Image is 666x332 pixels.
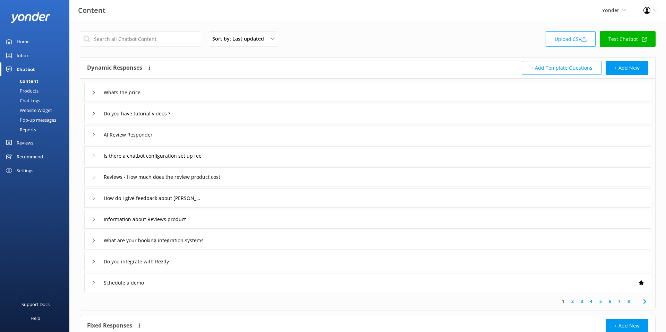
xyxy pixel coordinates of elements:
[78,5,105,16] h3: Content
[587,298,596,305] a: 4
[4,105,69,115] a: Website Widget
[568,298,577,305] a: 2
[4,115,56,125] div: Pop-up messages
[80,31,201,47] input: Search all Chatbot Content
[17,164,33,177] div: Settings
[606,61,648,75] button: + Add New
[558,298,568,305] a: 1
[4,86,39,96] div: Products
[4,125,69,134] a: Reports
[4,105,52,115] div: Website Widget
[22,297,50,311] div: Support Docs
[577,298,587,305] a: 3
[4,76,69,86] a: Content
[17,62,35,76] div: Chatbot
[4,76,39,86] div: Content
[4,96,40,105] div: Chat Logs
[17,150,43,164] div: Recommend
[4,125,36,134] div: Reports
[602,7,619,14] span: Yonder
[615,298,624,305] a: 7
[4,86,69,96] a: Products
[17,49,29,62] div: Inbox
[212,35,268,43] span: Sort by: Last updated
[10,12,50,23] img: yonder-white-logo.png
[522,61,601,75] button: + Add Template Questions
[624,298,633,305] a: 8
[17,136,33,150] div: Reviews
[4,115,69,125] a: Pop-up messages
[87,61,142,75] h4: Dynamic Responses
[605,298,615,305] a: 6
[31,311,40,325] div: Help
[4,96,69,105] a: Chat Logs
[596,298,605,305] a: 5
[17,35,29,49] div: Home
[546,31,596,47] a: Upload CSV
[600,31,656,47] a: Test Chatbot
